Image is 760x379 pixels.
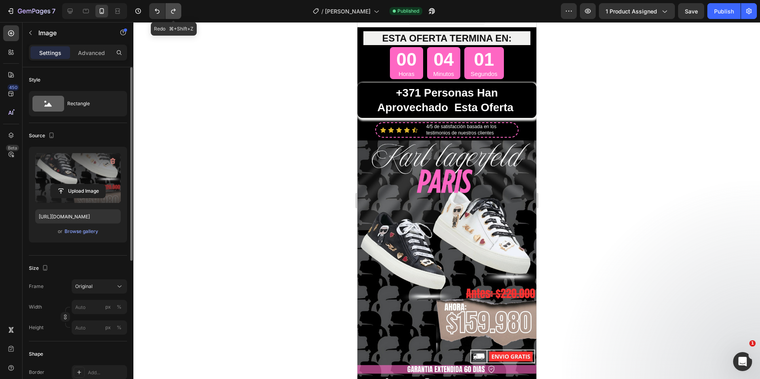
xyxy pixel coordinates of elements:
button: px [114,302,124,312]
div: Source [29,131,56,141]
div: Size [29,263,50,274]
button: Browse gallery [64,227,99,235]
div: px [105,303,111,311]
p: Settings [39,49,61,57]
div: Style [29,76,40,83]
div: Browse gallery [65,228,98,235]
label: Width [29,303,42,311]
label: Frame [29,283,44,290]
button: Original [72,279,127,294]
button: 1 product assigned [599,3,675,19]
span: Published [397,8,419,15]
span: Original [75,283,93,290]
button: % [103,323,113,332]
span: [PERSON_NAME] [325,7,370,15]
div: Undo/Redo [149,3,181,19]
div: px [105,324,111,331]
div: 450 [8,84,19,91]
div: % [117,324,122,331]
button: Publish [707,3,741,19]
div: Rectangle [67,95,116,113]
span: Save [685,8,698,15]
label: Height [29,324,44,331]
div: Add... [88,369,125,376]
p: Advanced [78,49,105,57]
span: 1 [749,340,756,347]
button: Save [678,3,704,19]
iframe: Intercom live chat [733,352,752,371]
span: / [321,7,323,15]
div: Beta [6,145,19,151]
input: https://example.com/image.jpg [35,209,121,224]
button: 7 [3,3,59,19]
p: Image [38,28,106,38]
div: Publish [714,7,734,15]
iframe: Design area [357,22,536,379]
div: Shape [29,351,43,358]
input: px% [72,320,127,335]
span: 1 product assigned [606,7,657,15]
input: px% [72,300,127,314]
button: px [114,323,124,332]
div: Border [29,369,44,376]
span: or [58,227,63,236]
div: % [117,303,122,311]
button: % [103,302,113,312]
button: Upload Image [50,184,106,198]
p: 7 [52,6,55,16]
